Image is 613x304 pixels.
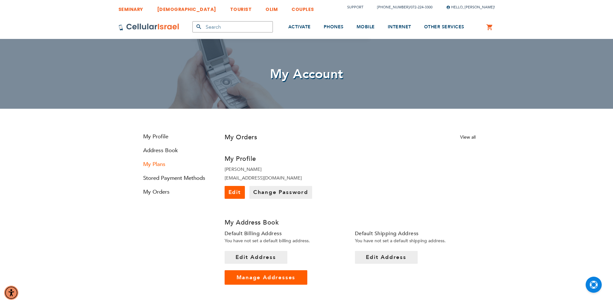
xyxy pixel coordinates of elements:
[249,186,312,199] a: Change Password
[225,270,308,285] a: Manage Addresses
[138,147,215,154] a: Address Book
[265,2,278,14] a: OLIM
[230,2,252,14] a: TOURIST
[228,189,241,196] span: Edit
[377,5,409,10] a: [PHONE_NUMBER]
[446,5,495,10] span: Hello, [PERSON_NAME]!
[225,166,345,172] li: [PERSON_NAME]
[288,15,311,39] a: ACTIVATE
[225,218,279,227] span: My Address Book
[237,274,296,281] span: Manage Addresses
[225,230,345,237] h4: Default Billing Address
[225,237,345,244] address: You have not set a default billing address.
[355,237,476,244] address: You have not set a default shipping address.
[460,134,476,140] a: View all
[118,23,180,31] img: Cellular Israel Logo
[424,24,464,30] span: OTHER SERVICES
[357,15,375,39] a: MOBILE
[270,65,343,83] span: My Account
[424,15,464,39] a: OTHER SERVICES
[357,24,375,30] span: MOBILE
[324,24,344,30] span: PHONES
[118,2,143,14] a: SEMINARY
[366,253,406,261] span: Edit Address
[225,175,345,181] li: [EMAIL_ADDRESS][DOMAIN_NAME]
[225,133,257,142] h3: My Orders
[292,2,314,14] a: COUPLES
[411,5,432,10] a: 072-224-3300
[138,133,215,140] a: My Profile
[192,21,273,32] input: Search
[388,24,411,30] span: INTERNET
[236,253,276,261] span: Edit Address
[157,2,216,14] a: [DEMOGRAPHIC_DATA]
[371,3,432,12] li: /
[138,188,215,196] a: My Orders
[355,251,418,264] a: Edit Address
[225,251,287,264] a: Edit Address
[225,154,345,163] h3: My Profile
[4,286,18,300] div: Accessibility Menu
[355,230,476,237] h4: Default Shipping Address
[347,5,363,10] a: Support
[138,161,215,168] a: My Plans
[324,15,344,39] a: PHONES
[388,15,411,39] a: INTERNET
[225,186,245,199] a: Edit
[288,24,311,30] span: ACTIVATE
[138,174,215,182] a: Stored Payment Methods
